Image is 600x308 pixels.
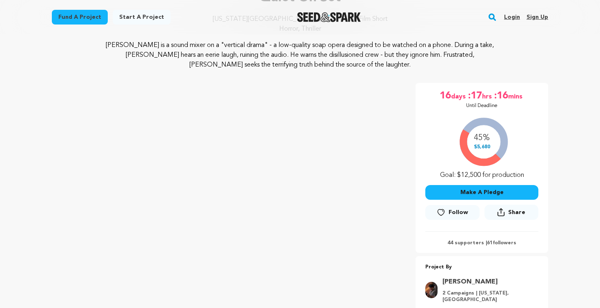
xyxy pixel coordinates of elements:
[425,282,438,298] img: 9c098512b62cfe20.jpg
[440,89,451,103] span: 16
[451,89,467,103] span: days
[113,10,171,25] a: Start a project
[425,240,538,246] p: 44 supporters | followers
[466,103,498,109] p: Until Deadline
[467,89,482,103] span: :17
[425,263,538,272] p: Project By
[484,205,538,223] span: Share
[487,241,493,246] span: 61
[442,290,533,303] p: 2 Campaigns | [US_STATE], [GEOGRAPHIC_DATA]
[297,12,361,22] img: Seed&Spark Logo Dark Mode
[102,40,499,70] p: [PERSON_NAME] is a sound mixer on a "vertical drama" - a low-quality soap opera designed to be wa...
[449,208,468,216] span: Follow
[508,208,525,216] span: Share
[442,277,533,287] a: Goto Keith Leung profile
[52,10,108,25] a: Fund a project
[504,11,520,24] a: Login
[493,89,508,103] span: :16
[425,205,479,220] a: Follow
[297,12,361,22] a: Seed&Spark Homepage
[527,11,548,24] a: Sign up
[482,89,493,103] span: hrs
[425,185,538,200] button: Make A Pledge
[484,205,538,220] button: Share
[508,89,524,103] span: mins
